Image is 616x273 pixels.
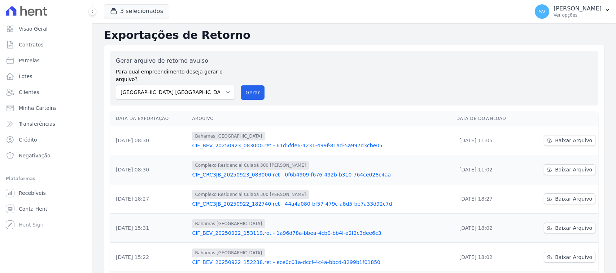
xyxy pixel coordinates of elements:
[454,111,525,126] th: Data de Download
[192,190,309,199] span: Complexo Residencial Cuiabá 300 [PERSON_NAME]
[189,111,453,126] th: Arquivo
[554,5,602,12] p: [PERSON_NAME]
[19,25,48,32] span: Visão Geral
[555,195,592,202] span: Baixar Arquivo
[192,200,450,207] a: CIF_CRC3JB_20250922_182740.ret - 44a4a080-bf57-479c-a8d5-be7a33d92c7d
[454,243,525,272] td: [DATE] 18:02
[3,53,89,68] a: Parcelas
[3,202,89,216] a: Conta Hent
[19,89,39,96] span: Clientes
[19,136,37,143] span: Crédito
[19,120,55,127] span: Transferências
[192,142,450,149] a: CIF_BEV_20250923_083000.ret - 61d5fde6-4231-499f-81ad-5a997d3cbe05
[192,259,450,266] a: CIF_BEV_20250922_152238.ret - ece0c01a-dccf-4c4a-bbcd-8299b1f01850
[544,164,595,175] a: Baixar Arquivo
[192,249,265,257] span: Bahamas [GEOGRAPHIC_DATA]
[555,254,592,261] span: Baixar Arquivo
[3,22,89,36] a: Visão Geral
[6,174,86,183] div: Plataformas
[3,186,89,200] a: Recebíveis
[544,223,595,233] a: Baixar Arquivo
[192,132,265,140] span: Bahamas [GEOGRAPHIC_DATA]
[19,205,47,212] span: Conta Hent
[3,85,89,99] a: Clientes
[116,57,235,65] label: Gerar arquivo de retorno avulso
[3,148,89,163] a: Negativação
[544,252,595,263] a: Baixar Arquivo
[529,1,616,22] button: SV [PERSON_NAME] Ver opções
[454,184,525,214] td: [DATE] 18:27
[555,166,592,173] span: Baixar Arquivo
[110,184,189,214] td: [DATE] 18:27
[19,41,43,48] span: Contratos
[110,243,189,272] td: [DATE] 15:22
[555,224,592,232] span: Baixar Arquivo
[3,37,89,52] a: Contratos
[110,126,189,155] td: [DATE] 08:30
[3,69,89,84] a: Lotes
[19,152,51,159] span: Negativação
[3,101,89,115] a: Minha Carteira
[19,189,46,197] span: Recebíveis
[3,133,89,147] a: Crédito
[454,126,525,155] td: [DATE] 11:05
[192,161,309,170] span: Complexo Residencial Cuiabá 300 [PERSON_NAME]
[3,117,89,131] a: Transferências
[192,171,450,178] a: CIF_CRC3JB_20250923_083000.ret - 0f6b4909-f676-492b-b310-764ce028c4aa
[104,4,169,18] button: 3 selecionados
[110,214,189,243] td: [DATE] 15:31
[454,214,525,243] td: [DATE] 18:02
[554,12,602,18] p: Ver opções
[110,111,189,126] th: Data da Exportação
[19,73,32,80] span: Lotes
[192,219,265,228] span: Bahamas [GEOGRAPHIC_DATA]
[104,29,604,42] h2: Exportações de Retorno
[19,57,40,64] span: Parcelas
[19,104,56,112] span: Minha Carteira
[241,85,265,100] button: Gerar
[544,193,595,204] a: Baixar Arquivo
[555,137,592,144] span: Baixar Arquivo
[454,155,525,184] td: [DATE] 11:02
[539,9,545,14] span: SV
[192,229,450,237] a: CIF_BEV_20250922_153119.ret - 1a96d78a-bbea-4cb0-bb4f-e2f2c3dee6c3
[110,155,189,184] td: [DATE] 08:30
[116,65,235,83] label: Para qual empreendimento deseja gerar o arquivo?
[544,135,595,146] a: Baixar Arquivo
